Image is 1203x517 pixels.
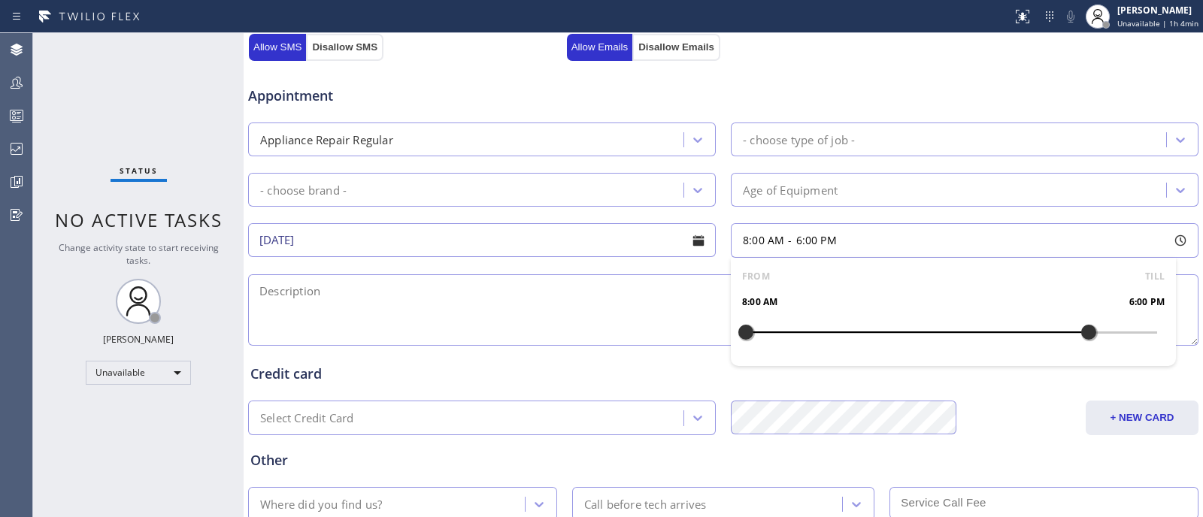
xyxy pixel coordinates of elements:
[248,223,716,257] input: - choose date -
[250,364,1196,384] div: Credit card
[1060,6,1081,27] button: Mute
[59,241,219,267] span: Change activity state to start receiving tasks.
[1086,401,1198,435] button: + NEW CARD
[1145,269,1165,284] span: TILL
[796,233,837,247] span: 6:00 PM
[248,86,563,106] span: Appointment
[742,295,777,310] span: 8:00 AM
[1117,4,1198,17] div: [PERSON_NAME]
[103,333,174,346] div: [PERSON_NAME]
[250,450,1196,470] div: Other
[260,495,382,512] div: Where did you find us?
[567,34,633,61] button: Allow Emails
[120,165,158,176] span: Status
[306,34,383,61] button: Disallow SMS
[1117,18,1198,29] span: Unavailable | 1h 4min
[584,495,707,512] div: Call before tech arrives
[632,34,720,61] button: Disallow Emails
[260,410,354,427] div: Select Credit Card
[260,131,393,148] div: Appliance Repair Regular
[743,131,855,148] div: - choose type of job -
[788,233,792,247] span: -
[55,207,223,232] span: No active tasks
[743,181,838,198] div: Age of Equipment
[742,269,770,284] span: FROM
[260,181,347,198] div: - choose brand -
[86,361,191,385] div: Unavailable
[743,233,784,247] span: 8:00 AM
[249,34,306,61] button: Allow SMS
[1129,295,1165,310] span: 6:00 PM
